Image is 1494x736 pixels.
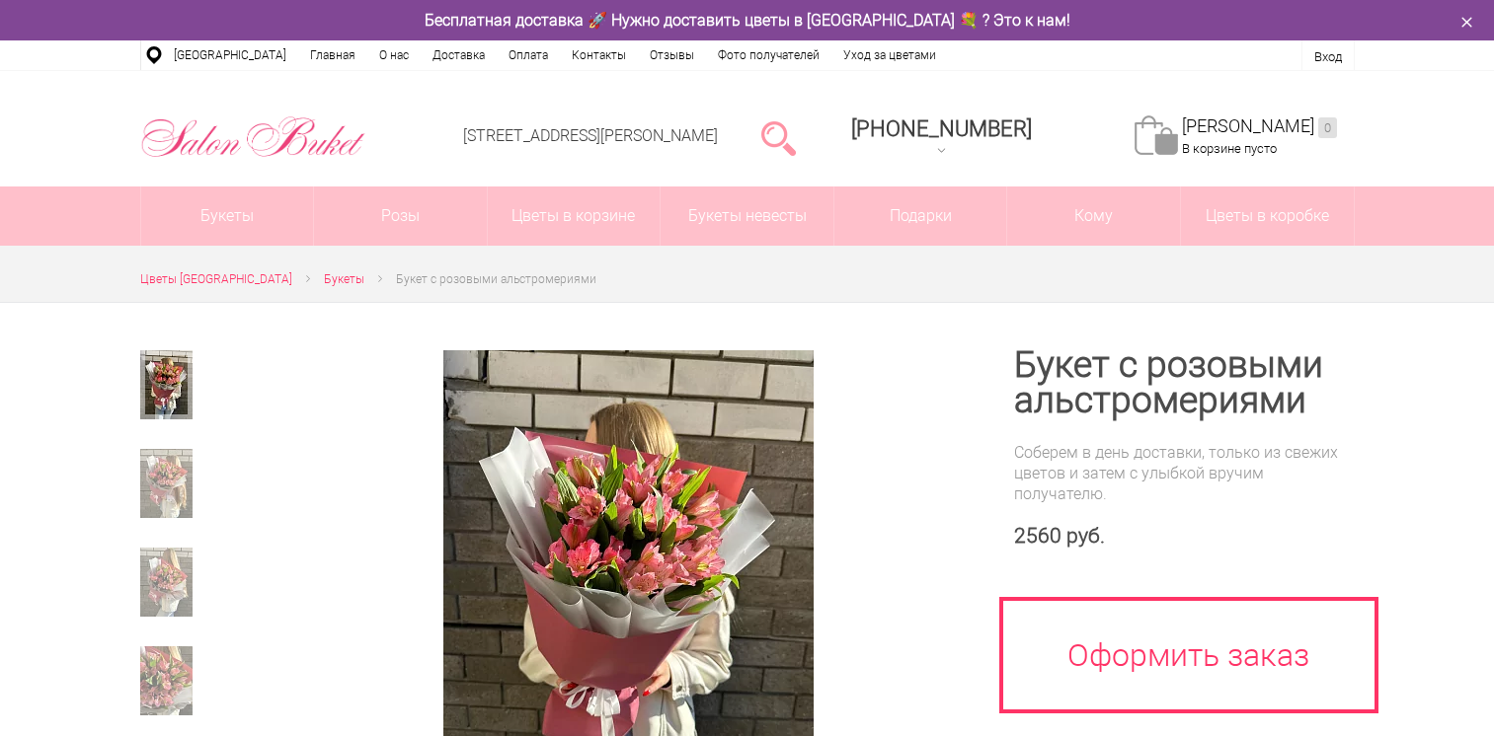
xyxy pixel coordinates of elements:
[638,40,706,70] a: Отзывы
[324,269,364,290] a: Букеты
[140,269,292,290] a: Цветы [GEOGRAPHIC_DATA]
[661,186,833,246] a: Букеты невесты
[1314,49,1342,64] a: Вход
[324,272,364,286] span: Букеты
[1318,117,1337,138] ins: 0
[488,186,661,246] a: Цветы в корзине
[1014,347,1355,418] h1: Букет с розовыми альстромериями
[162,40,298,70] a: [GEOGRAPHIC_DATA]
[314,186,487,246] a: Розы
[1182,141,1277,156] span: В корзине пусто
[1181,186,1354,246] a: Цветы в коробке
[298,40,367,70] a: Главная
[839,110,1044,166] a: [PHONE_NUMBER]
[851,116,1032,141] div: [PHONE_NUMBER]
[141,186,314,246] a: Букеты
[560,40,638,70] a: Контакты
[125,10,1370,31] div: Бесплатная доставка 🚀 Нужно доставить цветы в [GEOGRAPHIC_DATA] 💐 ? Это к нам!
[497,40,560,70] a: Оплата
[1007,186,1180,246] span: Кому
[140,272,292,286] span: Цветы [GEOGRAPHIC_DATA]
[367,40,421,70] a: О нас
[999,597,1378,713] a: Оформить заказ
[396,272,596,286] span: Букет с розовыми альстромериями
[1014,442,1355,504] div: Соберем в день доставки, только из свежих цветов и затем с улыбкой вручим получателю.
[706,40,831,70] a: Фото получателей
[834,186,1007,246] a: Подарки
[463,126,718,145] a: [STREET_ADDRESS][PERSON_NAME]
[421,40,497,70] a: Доставка
[831,40,948,70] a: Уход за цветами
[140,111,366,163] img: Цветы Нижний Новгород
[1182,115,1337,138] a: [PERSON_NAME]
[1014,524,1355,549] div: 2560 руб.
